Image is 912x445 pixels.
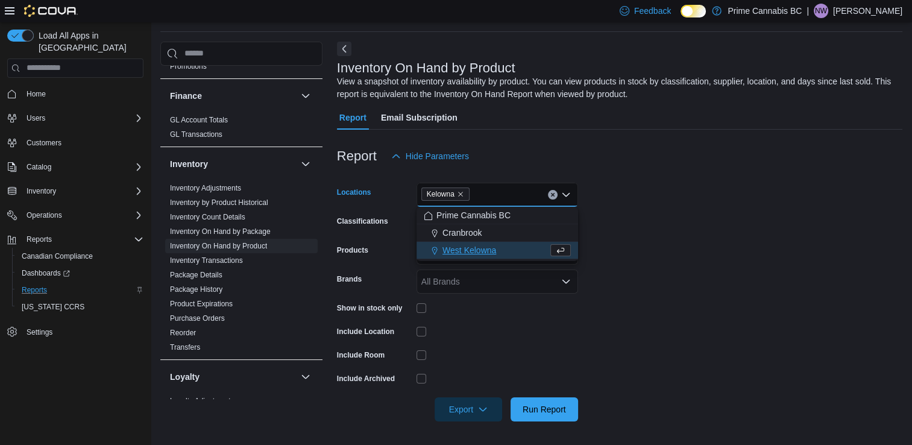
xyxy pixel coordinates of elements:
div: Loyalty [160,394,322,428]
span: Transfers [170,342,200,352]
span: Kelowna [427,188,454,200]
button: Users [22,111,50,125]
button: Hide Parameters [386,144,474,168]
span: Load All Apps in [GEOGRAPHIC_DATA] [34,30,143,54]
button: Settings [2,323,148,340]
a: GL Account Totals [170,116,228,124]
span: Inventory [27,186,56,196]
a: Purchase Orders [170,314,225,323]
button: Loyalty [298,370,313,384]
span: Settings [22,324,143,339]
span: Home [22,86,143,101]
span: Users [22,111,143,125]
span: Export [442,397,495,421]
button: Operations [2,207,148,224]
span: Catalog [22,160,143,174]
button: West Kelowna [417,242,578,259]
label: Include Room [337,350,385,360]
button: [US_STATE] CCRS [12,298,148,315]
div: Nikki Wheadon-Nicholson [814,4,828,18]
span: Dashboards [17,266,143,280]
button: Prime Cannabis BC [417,207,578,224]
button: Cranbrook [417,224,578,242]
a: Inventory Transactions [170,256,243,265]
button: Finance [170,90,296,102]
button: Inventory [22,184,61,198]
button: Export [435,397,502,421]
span: Loyalty Adjustments [170,396,234,406]
span: Settings [27,327,52,337]
button: Canadian Compliance [12,248,148,265]
span: Cranbrook [442,227,482,239]
span: Dark Mode [681,17,681,18]
label: Locations [337,188,371,197]
p: Prime Cannabis BC [728,4,802,18]
button: Run Report [511,397,578,421]
button: Reports [22,232,57,247]
span: Customers [22,135,143,150]
a: Transfers [170,343,200,352]
span: Reports [22,285,47,295]
a: Dashboards [17,266,75,280]
button: Clear input [548,190,558,200]
span: Hide Parameters [406,150,469,162]
span: Promotions [170,62,207,71]
span: Inventory [22,184,143,198]
a: Settings [22,325,57,339]
p: [PERSON_NAME] [833,4,902,18]
button: Finance [298,89,313,103]
label: Include Archived [337,374,395,383]
span: Kelowna [421,188,470,201]
a: Package Details [170,271,222,279]
input: Dark Mode [681,5,706,17]
span: [US_STATE] CCRS [22,302,84,312]
span: Reports [27,235,52,244]
button: Inventory [298,157,313,171]
a: Inventory Count Details [170,213,245,221]
button: Remove Kelowna from selection in this group [457,191,464,198]
div: Finance [160,113,322,147]
span: Home [27,89,46,99]
span: Washington CCRS [17,300,143,314]
img: Cova [24,5,78,17]
span: Prime Cannabis BC [436,209,511,221]
p: | [807,4,809,18]
span: Canadian Compliance [17,249,143,264]
span: Report [339,106,366,130]
div: Choose from the following options [417,207,578,259]
label: Show in stock only [337,303,403,313]
label: Include Location [337,327,394,336]
a: Home [22,87,51,101]
a: Loyalty Adjustments [170,397,234,405]
button: Next [337,42,351,56]
a: Customers [22,136,66,150]
span: Operations [22,208,143,222]
span: NW [815,4,827,18]
a: Canadian Compliance [17,249,98,264]
span: Reports [22,232,143,247]
span: Catalog [27,162,51,172]
label: Products [337,245,368,255]
h3: Loyalty [170,371,200,383]
span: Inventory Count Details [170,212,245,222]
button: Open list of options [561,277,571,286]
span: Reorder [170,328,196,338]
a: GL Transactions [170,130,222,139]
span: Canadian Compliance [22,251,93,261]
button: Users [2,110,148,127]
a: Inventory On Hand by Package [170,227,271,236]
button: Catalog [22,160,56,174]
nav: Complex example [7,80,143,372]
label: Brands [337,274,362,284]
div: View a snapshot of inventory availability by product. You can view products in stock by classific... [337,75,896,101]
span: Inventory Adjustments [170,183,241,193]
h3: Finance [170,90,202,102]
a: Inventory On Hand by Product [170,242,267,250]
button: Catalog [2,159,148,175]
a: Inventory by Product Historical [170,198,268,207]
button: Loyalty [170,371,296,383]
a: Product Expirations [170,300,233,308]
